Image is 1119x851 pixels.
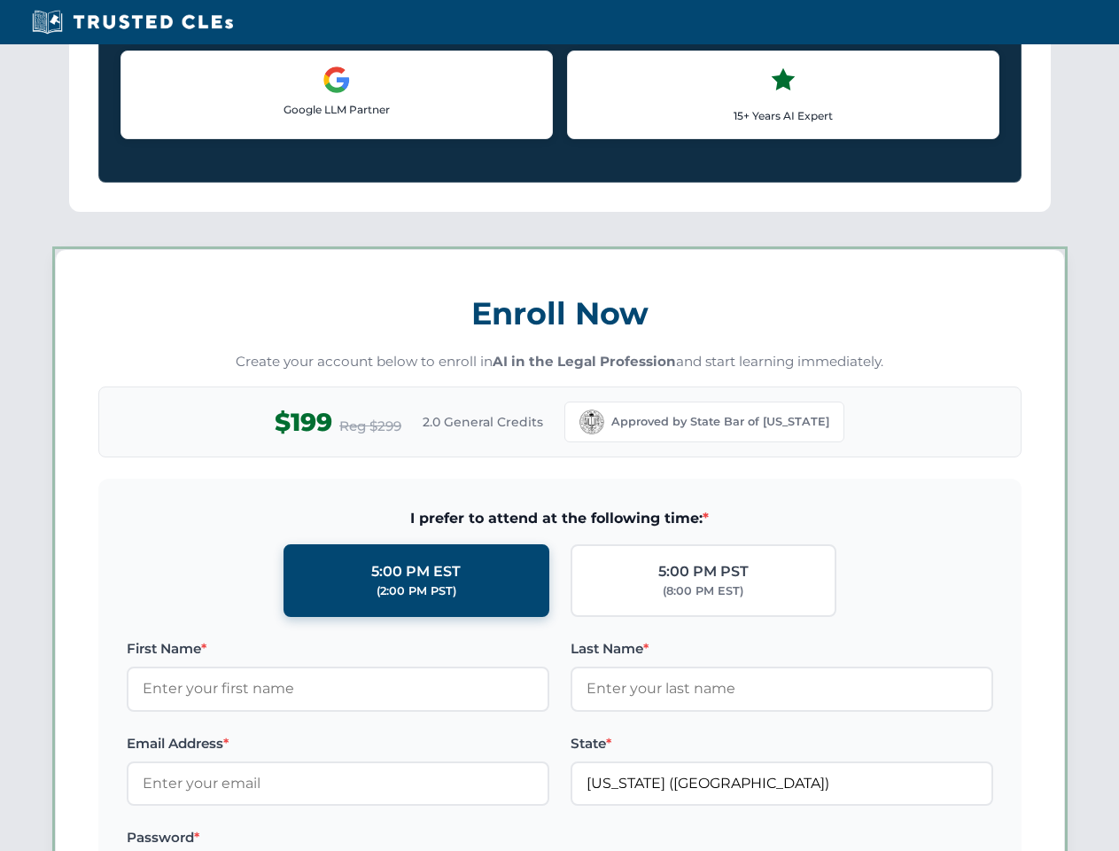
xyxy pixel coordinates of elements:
div: (8:00 PM EST) [663,582,743,600]
label: Email Address [127,733,549,754]
p: 15+ Years AI Expert [582,107,984,124]
img: Google [322,66,351,94]
span: I prefer to attend at the following time: [127,507,993,530]
img: California Bar [579,410,604,434]
input: Enter your first name [127,667,549,711]
div: (2:00 PM PST) [377,582,456,600]
span: Approved by State Bar of [US_STATE] [611,413,829,431]
input: California (CA) [571,761,993,806]
h3: Enroll Now [98,285,1022,341]
p: Google LLM Partner [136,101,538,118]
input: Enter your email [127,761,549,806]
label: State [571,733,993,754]
label: First Name [127,638,549,660]
p: Create your account below to enroll in and start learning immediately. [98,352,1022,372]
div: 5:00 PM EST [371,560,461,583]
label: Password [127,827,549,848]
input: Enter your last name [571,667,993,711]
span: Reg $299 [339,416,401,437]
span: 2.0 General Credits [423,412,543,432]
img: Trusted CLEs [27,9,238,35]
div: 5:00 PM PST [658,560,749,583]
label: Last Name [571,638,993,660]
span: $199 [275,402,332,442]
strong: AI in the Legal Profession [493,353,676,370]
